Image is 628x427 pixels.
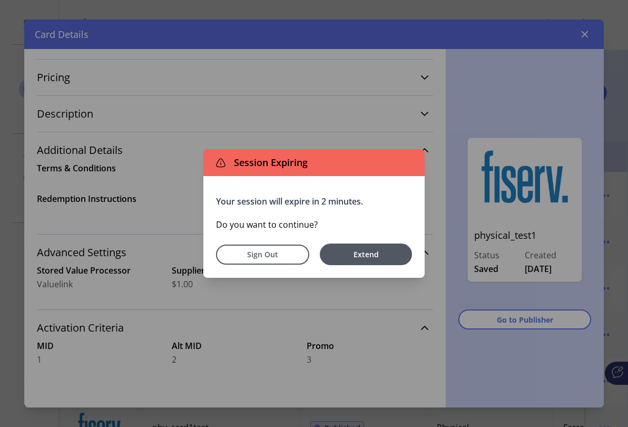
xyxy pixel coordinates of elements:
button: Extend [320,244,412,265]
button: Sign Out [216,245,309,265]
span: Session Expiring [230,156,308,170]
p: Your session will expire in 2 minutes. [216,195,412,208]
span: Sign Out [230,249,296,260]
span: Extend [325,249,407,260]
p: Do you want to continue? [216,218,412,231]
